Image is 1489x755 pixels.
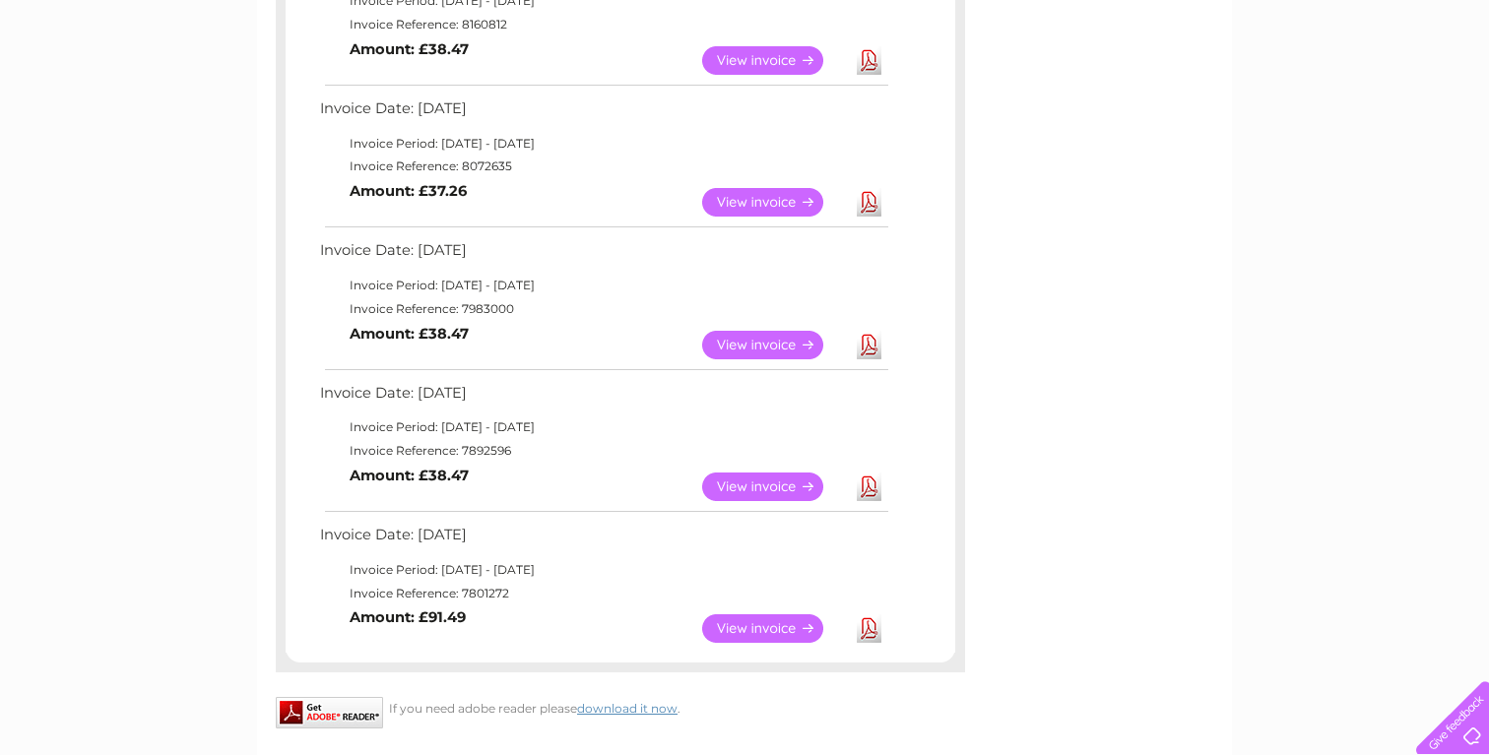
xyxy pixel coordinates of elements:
[702,331,847,359] a: View
[1318,84,1346,98] a: Blog
[857,46,881,75] a: Download
[577,701,678,716] a: download it now
[315,380,891,416] td: Invoice Date: [DATE]
[1424,84,1470,98] a: Log out
[315,13,891,36] td: Invoice Reference: 8160812
[857,614,881,643] a: Download
[1118,10,1254,34] a: 0333 014 3131
[315,237,891,274] td: Invoice Date: [DATE]
[857,472,881,501] a: Download
[315,439,891,463] td: Invoice Reference: 7892596
[315,558,891,582] td: Invoice Period: [DATE] - [DATE]
[315,297,891,321] td: Invoice Reference: 7983000
[702,614,847,643] a: View
[1192,84,1235,98] a: Energy
[1142,84,1180,98] a: Water
[350,608,466,626] b: Amount: £91.49
[1247,84,1306,98] a: Telecoms
[350,325,469,343] b: Amount: £38.47
[350,182,467,200] b: Amount: £37.26
[315,155,891,178] td: Invoice Reference: 8072635
[350,40,469,58] b: Amount: £38.47
[281,11,1211,95] div: Clear Business is a trading name of Verastar Limited (registered in [GEOGRAPHIC_DATA] No. 3667643...
[702,472,847,501] a: View
[276,697,965,716] div: If you need adobe reader please .
[702,188,847,217] a: View
[857,331,881,359] a: Download
[315,132,891,156] td: Invoice Period: [DATE] - [DATE]
[857,188,881,217] a: Download
[315,95,891,132] td: Invoice Date: [DATE]
[315,522,891,558] td: Invoice Date: [DATE]
[315,582,891,605] td: Invoice Reference: 7801272
[702,46,847,75] a: View
[52,51,153,111] img: logo.png
[1358,84,1406,98] a: Contact
[315,415,891,439] td: Invoice Period: [DATE] - [DATE]
[350,467,469,484] b: Amount: £38.47
[315,274,891,297] td: Invoice Period: [DATE] - [DATE]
